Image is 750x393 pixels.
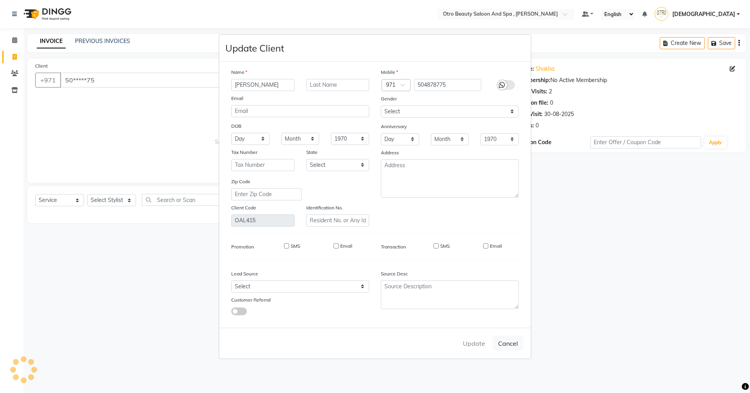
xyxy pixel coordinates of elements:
label: SMS [440,243,450,250]
label: Email [490,243,502,250]
label: Tax Number [231,149,257,156]
label: State [306,149,318,156]
h4: Update Client [225,41,284,55]
button: Cancel [493,336,523,351]
label: Email [340,243,352,250]
label: Client Code [231,204,256,211]
input: Mobile [414,79,482,91]
label: Anniversary [381,123,407,130]
input: First Name [231,79,295,91]
label: Mobile [381,69,398,76]
input: Email [231,105,369,117]
label: Identification No. [306,204,343,211]
label: Lead Source [231,270,258,277]
label: DOB [231,123,241,130]
input: Client Code [231,214,295,227]
label: Name [231,69,247,76]
label: Promotion [231,243,254,250]
label: SMS [291,243,300,250]
label: Gender [381,95,397,102]
label: Zip Code [231,178,250,185]
label: Customer Referral [231,297,271,304]
input: Tax Number [231,159,295,171]
input: Resident No. or Any Id [306,214,370,227]
input: Enter Zip Code [231,188,302,200]
label: Source Desc [381,270,408,277]
label: Email [231,95,243,102]
label: Transaction [381,243,406,250]
label: Address [381,149,399,156]
input: Last Name [306,79,370,91]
